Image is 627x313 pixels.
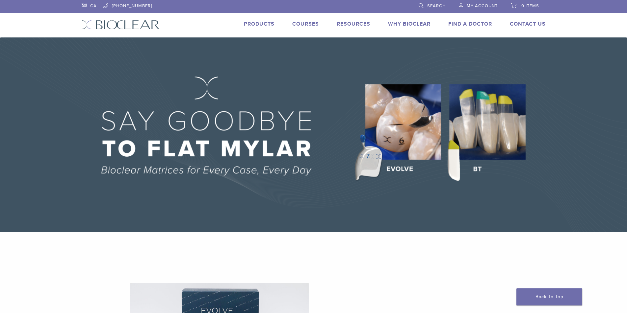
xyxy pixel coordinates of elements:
[292,21,319,27] a: Courses
[388,21,431,27] a: Why Bioclear
[82,20,160,30] img: Bioclear
[467,3,498,9] span: My Account
[244,21,274,27] a: Products
[337,21,370,27] a: Resources
[516,288,582,305] a: Back To Top
[427,3,446,9] span: Search
[521,3,539,9] span: 0 items
[448,21,492,27] a: Find A Doctor
[510,21,546,27] a: Contact Us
